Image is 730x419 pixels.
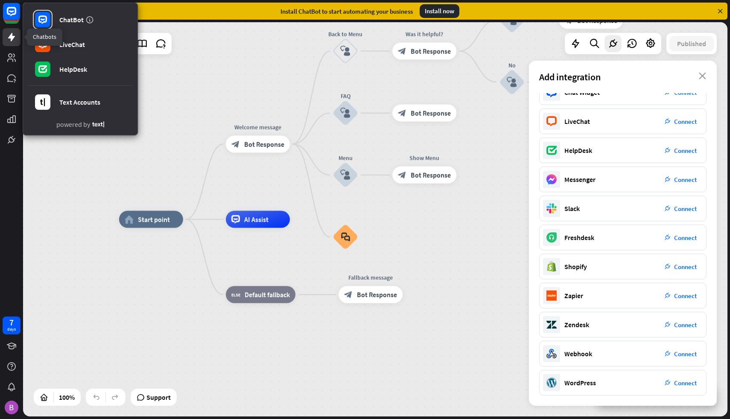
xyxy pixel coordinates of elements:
span: Default fallback [245,290,290,299]
i: block_bot_response [398,109,406,117]
span: Connect [674,205,697,213]
i: block_bot_response [398,47,406,56]
span: Connect [674,263,697,271]
i: block_bot_response [398,171,406,179]
span: Bot Response [244,140,284,148]
span: Bot Response [411,109,451,117]
span: Start point [138,215,170,223]
i: block_user_input [340,170,350,180]
span: Connect [674,147,697,155]
span: Add integration [539,71,601,83]
div: Install ChatBot to start automating your business [280,7,413,15]
div: Shopify [564,262,587,271]
div: Show Menu [386,154,463,162]
span: Bot Response [357,290,397,299]
div: Menu [320,154,371,162]
span: Connect [674,117,697,126]
i: block_user_input [507,15,517,25]
button: Published [669,36,714,51]
i: plug_integration [665,293,671,299]
div: Zendesk [564,320,589,329]
span: Connect [674,176,697,184]
i: block_user_input [340,108,350,118]
i: block_bot_response [344,290,353,299]
i: plug_integration [665,118,671,124]
i: close [699,73,706,79]
i: plug_integration [665,380,671,386]
div: WordPress [564,378,596,387]
i: block_faq [341,232,350,242]
span: Connect [674,350,697,358]
div: Welcome message [219,123,296,131]
div: Slack [564,204,580,213]
div: LiveChat [564,117,590,126]
i: plug_integration [665,234,671,240]
span: Bot Response [411,47,451,56]
div: Was it helpful? [386,30,463,38]
i: block_user_input [507,77,517,87]
div: Fallback message [332,273,409,282]
i: block_bot_response [231,140,240,148]
div: Webhook [564,349,592,358]
i: plug_integration [665,264,671,270]
div: Back to Menu [320,30,371,38]
span: AI Assist [244,215,269,223]
a: 7 days [3,316,20,334]
div: Zapier [564,291,583,300]
i: plug_integration [665,351,671,357]
div: No [486,61,537,69]
div: days [7,326,16,332]
span: Connect [674,292,697,300]
i: block_fallback [231,290,240,299]
button: Open LiveChat chat widget [7,3,32,29]
div: Messenger [564,175,596,184]
span: Connect [674,321,697,329]
i: plug_integration [665,147,671,153]
i: home_2 [125,215,134,223]
span: Connect [674,234,697,242]
div: FAQ [320,92,371,100]
span: Bot Response [577,16,617,24]
div: Install now [420,4,459,18]
div: HelpDesk [564,146,592,155]
i: block_user_input [340,46,350,56]
div: 7 [9,319,14,326]
i: plug_integration [665,322,671,328]
div: 100% [56,390,77,404]
i: plug_integration [665,176,671,182]
i: block_bot_response [564,16,573,24]
span: Support [146,390,171,404]
span: Connect [674,379,697,387]
i: plug_integration [665,205,671,211]
span: Bot Response [411,171,451,179]
div: Freshdesk [564,233,594,242]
